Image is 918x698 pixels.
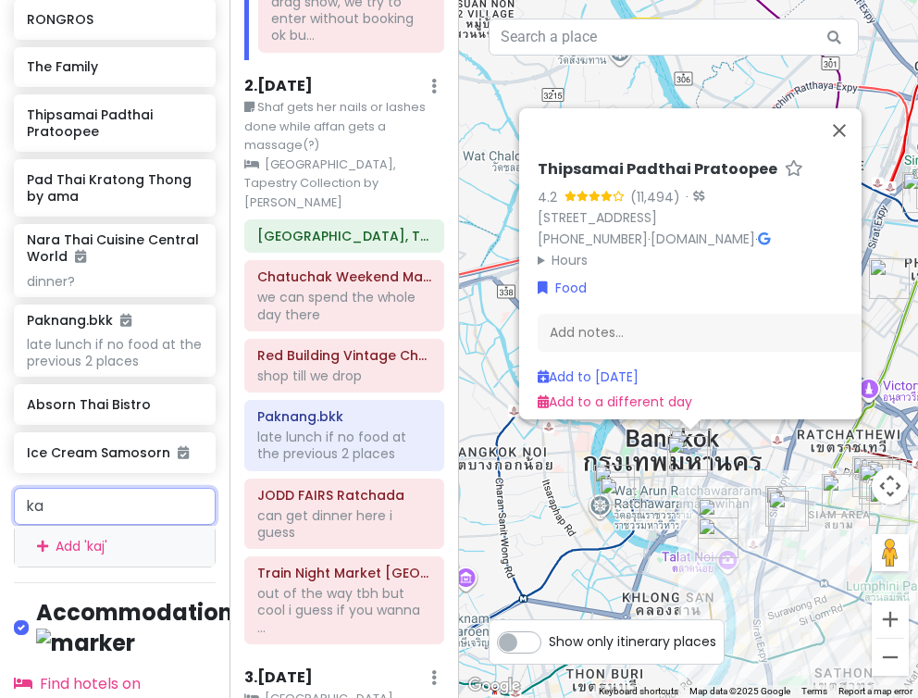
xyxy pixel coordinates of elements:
h6: The Family [27,58,202,75]
div: Add ' kaj ' [15,526,215,567]
h6: Thipsamai Padthai Pratoopee [27,106,202,140]
h6: Metropolis Suites Bangkok, Tapestry Collection by Hilton [257,228,431,244]
a: Star place [785,160,803,180]
div: House of HEALS [869,485,910,526]
h4: Accommodations [36,598,245,657]
div: shop till we drop [257,368,431,384]
button: Drag Pegman onto the map to open Street View [872,534,909,571]
input: + Add place or address [14,488,216,525]
div: Ice Cream Samosorn [768,491,809,531]
h6: Chatuchak Weekend Market [257,268,431,285]
i: Added to itinerary [75,250,86,263]
div: (11,494) [630,187,680,207]
span: Map data ©2025 Google [689,686,790,696]
input: Search a place [489,19,859,56]
h6: Pad Thai Kratong Thong by ama [27,171,202,205]
div: Thipsamai Padthai Pratoopee [670,430,711,470]
h6: Ice Cream Samosorn [27,444,202,461]
div: Song Wat Road [698,517,738,558]
small: Shaf gets her nails or lashes done while affan gets a massage(?) [244,98,444,155]
h6: Red Building Vintage Chatuchak [257,347,431,364]
button: Keyboard shortcuts [599,685,678,698]
h6: 3 . [DATE] [244,668,313,688]
a: [DOMAIN_NAME] [651,230,755,248]
a: Terms (opens in new tab) [801,686,827,696]
h6: Thipsamai Padthai Pratoopee [538,160,777,180]
div: 4.2 [538,187,564,207]
a: [PHONE_NUMBER] [538,230,648,248]
a: Report a map error [838,686,912,696]
img: Google [464,674,525,698]
div: NAMA Japanese and Seafood Buffet [852,456,893,497]
div: late lunch if no food at the previous 2 places [257,429,431,462]
div: late lunch if no food at the previous 2 places [27,336,202,369]
i: Added to itinerary [178,446,189,459]
h6: Train Night Market Srinagarindra [257,565,431,581]
a: Add to [DATE] [538,368,639,386]
span: Show only itinerary places [549,631,716,652]
div: Big C Supercenter Ratchadamri [866,460,907,501]
button: Map camera controls [872,467,909,505]
a: Food [538,278,587,298]
div: dinner? [27,273,202,290]
div: Siam Square [822,474,862,515]
div: Absorn Thai Bistro [667,436,708,477]
button: Zoom in [872,601,909,638]
h6: Absorn Thai Bistro [27,396,202,413]
div: can get dinner here i guess [257,507,431,541]
div: we can spend the whole day there [257,289,431,322]
div: Nara Thai Cuisine Central World [859,464,899,505]
h6: Paknang.bkk [257,408,431,425]
h6: JODD FAIRS Ratchada [257,487,431,504]
div: · [680,189,704,207]
div: Jeh O Chula Banthatthong [765,486,806,527]
a: [STREET_ADDRESS] [538,208,657,227]
h6: RONGROS [27,11,202,28]
div: Chinatown Bangkok [698,498,738,539]
h6: 2 . [DATE] [244,77,313,96]
div: RONGROS [600,477,640,517]
i: Added to itinerary [120,314,131,327]
i: Google Maps [758,232,770,245]
small: [GEOGRAPHIC_DATA], Tapestry Collection by [PERSON_NAME] [244,156,444,212]
a: Open this area in Google Maps (opens a new window) [464,674,525,698]
div: The Cheesecake Factory [860,458,900,499]
h6: Nara Thai Cuisine Central World [27,231,202,265]
a: Add to a different day [538,393,692,411]
button: Zoom out [872,639,909,676]
h6: Paknang.bkk [27,312,131,329]
img: marker [36,629,135,657]
div: Paknang.bkk [869,258,910,299]
div: out of the way tbh but cool i guess if you wanna ... [257,585,431,636]
button: Close [817,108,862,153]
div: Pad Thai Kratong Thong by ama [594,465,635,505]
